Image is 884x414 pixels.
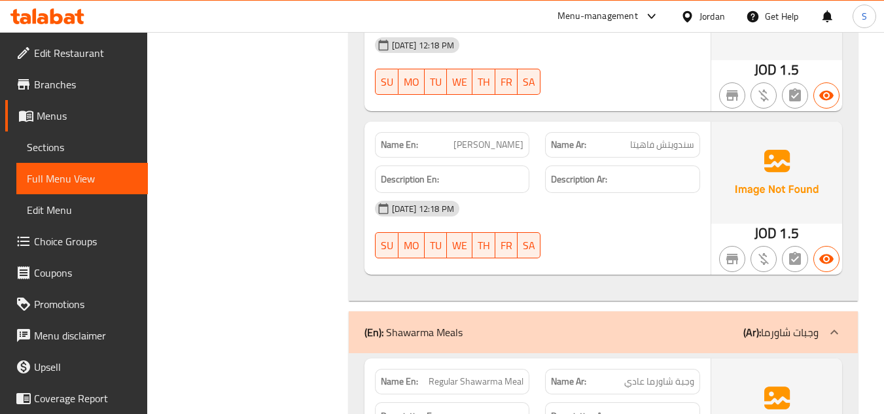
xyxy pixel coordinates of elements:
[430,73,442,92] span: TU
[16,194,148,226] a: Edit Menu
[5,69,148,100] a: Branches
[381,375,418,388] strong: Name En:
[551,138,586,152] strong: Name Ar:
[429,375,523,388] span: Regular Shawarma Meal
[5,257,148,288] a: Coupons
[34,328,137,343] span: Menu disclaimer
[5,226,148,257] a: Choice Groups
[5,288,148,320] a: Promotions
[779,57,798,82] span: 1.5
[34,359,137,375] span: Upsell
[452,73,467,92] span: WE
[551,375,586,388] strong: Name Ar:
[34,390,137,406] span: Coverage Report
[447,69,472,95] button: WE
[34,233,137,249] span: Choice Groups
[5,351,148,383] a: Upsell
[5,100,148,131] a: Menus
[478,73,490,92] span: TH
[472,232,495,258] button: TH
[381,138,418,152] strong: Name En:
[551,171,607,188] strong: Description Ar:
[34,296,137,312] span: Promotions
[27,171,137,186] span: Full Menu View
[751,246,777,272] button: Purchased item
[453,138,523,152] span: [PERSON_NAME]
[719,82,745,109] button: Not branch specific item
[711,122,842,224] img: Ae5nvW7+0k+MAAAAAElFTkSuQmCC
[364,322,383,342] b: (En):
[523,236,535,255] span: SA
[398,69,425,95] button: MO
[754,220,777,246] span: JOD
[743,324,819,340] p: وجبات شاورما
[495,232,518,258] button: FR
[5,37,148,69] a: Edit Restaurant
[37,108,137,124] span: Menus
[387,203,459,215] span: [DATE] 12:18 PM
[699,9,725,24] div: Jordan
[5,320,148,351] a: Menu disclaimer
[557,9,638,24] div: Menu-management
[425,232,447,258] button: TU
[813,246,840,272] button: Available
[16,131,148,163] a: Sections
[34,77,137,92] span: Branches
[630,138,694,152] span: سندويتش فاهيتا
[404,236,419,255] span: MO
[375,69,398,95] button: SU
[754,57,777,82] span: JOD
[387,39,459,52] span: [DATE] 12:18 PM
[518,232,540,258] button: SA
[523,73,535,92] span: SA
[27,202,137,218] span: Edit Menu
[862,9,867,24] span: S
[472,69,495,95] button: TH
[364,324,463,340] p: Shawarma Meals
[27,139,137,155] span: Sections
[743,322,761,342] b: (Ar):
[518,69,540,95] button: SA
[501,236,512,255] span: FR
[5,383,148,414] a: Coverage Report
[398,232,425,258] button: MO
[381,171,439,188] strong: Description En:
[452,236,467,255] span: WE
[779,220,798,246] span: 1.5
[751,82,777,109] button: Purchased item
[425,69,447,95] button: TU
[430,236,442,255] span: TU
[719,246,745,272] button: Not branch specific item
[381,236,393,255] span: SU
[624,375,694,388] span: وجبة شاورما عادي
[375,232,398,258] button: SU
[501,73,512,92] span: FR
[782,82,808,109] button: Not has choices
[447,232,472,258] button: WE
[813,82,840,109] button: Available
[381,73,393,92] span: SU
[404,73,419,92] span: MO
[478,236,490,255] span: TH
[16,163,148,194] a: Full Menu View
[782,246,808,272] button: Not has choices
[34,265,137,281] span: Coupons
[349,311,858,353] div: (En): Shawarma Meals(Ar):وجبات شاورما
[495,69,518,95] button: FR
[34,45,137,61] span: Edit Restaurant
